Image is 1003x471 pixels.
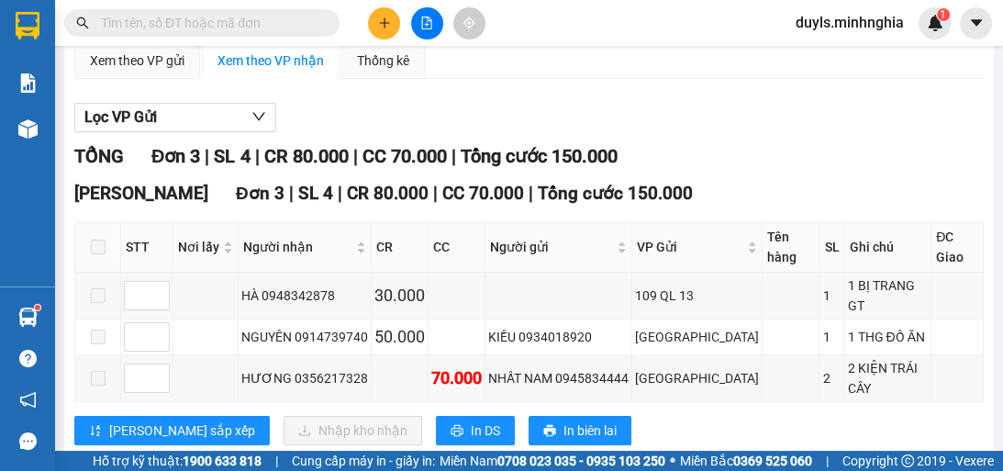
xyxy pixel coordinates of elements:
span: CC 70.000 [362,145,446,167]
input: Tìm tên, số ĐT hoặc mã đơn [101,13,318,33]
th: ĐC Giao [931,222,984,273]
span: TỔNG [74,145,124,167]
img: warehouse-icon [18,119,38,139]
div: NHẤT NAM 0945834444 [488,368,629,388]
span: Người nhận [243,237,352,257]
th: Tên hàng [763,222,819,273]
div: 109 QL 13 [635,286,759,306]
div: [GEOGRAPHIC_DATA] [635,327,759,347]
span: In DS [471,421,500,441]
span: SL 4 [298,183,333,204]
span: | [254,145,259,167]
img: icon-new-feature [927,15,943,31]
span: Đơn 3 [151,145,200,167]
span: ⚪️ [670,457,675,465]
th: SL [819,222,844,273]
div: Xem theo VP gửi [90,50,184,71]
span: [PERSON_NAME] [74,183,208,204]
button: caret-down [960,7,992,39]
div: HÀ 0948342878 [241,286,368,306]
button: printerIn biên lai [529,416,631,445]
div: 50.000 [374,324,425,350]
div: NGUYÊN 0914739740 [241,327,368,347]
span: Đơn 3 [236,183,284,204]
strong: 1900 633 818 [183,454,262,468]
span: In biên lai [563,421,617,441]
button: downloadNhập kho nhận [284,416,422,445]
th: STT [121,222,173,273]
span: down [251,109,266,124]
span: | [289,183,294,204]
th: CR [372,222,429,273]
span: duyls.minhnghia [781,11,919,34]
span: Nơi lấy [178,237,219,257]
button: sort-ascending[PERSON_NAME] sắp xếp [74,416,270,445]
sup: 1 [35,305,40,310]
span: sort-ascending [89,424,102,439]
th: CC [429,222,485,273]
button: file-add [411,7,443,39]
span: Tổng cước 150.000 [538,183,693,204]
div: Thống kê [357,50,409,71]
span: | [433,183,438,204]
span: Lọc VP Gửi [84,106,157,129]
span: | [826,451,829,471]
img: logo-vxr [16,12,39,39]
span: message [19,432,37,450]
td: Sài Gòn [632,355,763,402]
span: | [205,145,209,167]
button: plus [368,7,400,39]
span: plus [378,17,391,29]
div: 70.000 [431,365,482,391]
span: search [76,17,89,29]
img: warehouse-icon [18,308,38,327]
span: notification [19,391,37,409]
span: CR 80.000 [347,183,429,204]
span: | [529,183,533,204]
span: | [338,183,342,204]
span: [PERSON_NAME] sắp xếp [109,421,255,441]
sup: 1 [937,8,950,21]
th: Ghi chú [844,222,931,273]
button: printerIn DS [436,416,515,445]
td: 109 QL 13 [632,273,763,320]
div: 1 [822,286,841,306]
span: file-add [420,17,433,29]
td: Sài Gòn [632,320,763,355]
span: printer [543,424,556,439]
span: CC 70.000 [442,183,524,204]
span: Người gửi [490,237,613,257]
div: HƯƠNG 0356217328 [241,368,368,388]
span: question-circle [19,350,37,367]
div: KIỀU 0934018920 [488,327,629,347]
span: CR 80.000 [263,145,348,167]
div: 30.000 [374,283,425,308]
button: aim [453,7,485,39]
img: solution-icon [18,73,38,93]
span: printer [451,424,463,439]
span: VP Gửi [637,237,743,257]
span: Miền Bắc [680,451,812,471]
div: 1 BỊ TRANG GT [847,275,928,316]
div: 1 [822,327,841,347]
div: 1 THG ĐỒ ĂN [847,327,928,347]
span: | [451,145,455,167]
span: copyright [901,454,914,467]
button: Lọc VP Gửi [74,103,276,132]
span: Miền Nam [440,451,665,471]
strong: 0708 023 035 - 0935 103 250 [497,454,665,468]
div: 2 [822,368,841,388]
span: SL 4 [214,145,250,167]
span: Tổng cước 150.000 [460,145,617,167]
span: aim [462,17,475,29]
span: Cung cấp máy in - giấy in: [292,451,435,471]
span: | [352,145,357,167]
div: 2 KIỆN TRÁI CÂY [847,358,928,398]
strong: 0369 525 060 [733,454,812,468]
span: | [275,451,278,471]
span: 1 [940,8,946,21]
div: [GEOGRAPHIC_DATA] [635,368,759,388]
div: Xem theo VP nhận [217,50,324,71]
span: Hỗ trợ kỹ thuật: [93,451,262,471]
span: caret-down [968,15,985,31]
